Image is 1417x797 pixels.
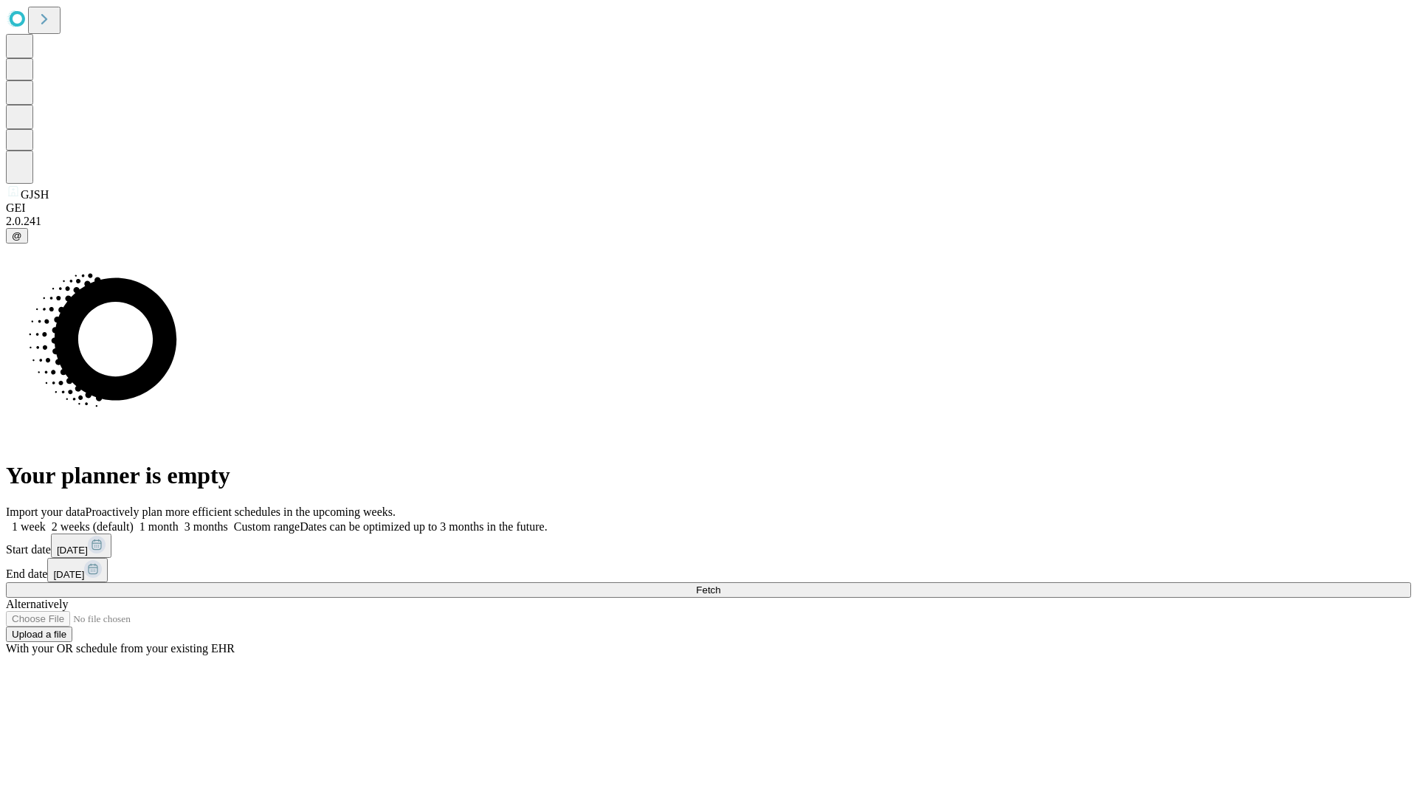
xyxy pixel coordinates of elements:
button: Upload a file [6,627,72,642]
span: @ [12,230,22,241]
h1: Your planner is empty [6,462,1411,489]
span: 1 month [139,520,179,533]
button: [DATE] [51,534,111,558]
span: Dates can be optimized up to 3 months in the future. [300,520,547,533]
span: GJSH [21,188,49,201]
span: Import your data [6,506,86,518]
div: Start date [6,534,1411,558]
span: [DATE] [57,545,88,556]
span: [DATE] [53,569,84,580]
span: 3 months [185,520,228,533]
span: Proactively plan more efficient schedules in the upcoming weeks. [86,506,396,518]
button: @ [6,228,28,244]
div: End date [6,558,1411,582]
span: 2 weeks (default) [52,520,134,533]
span: With your OR schedule from your existing EHR [6,642,235,655]
span: Alternatively [6,598,68,610]
span: Custom range [234,520,300,533]
button: Fetch [6,582,1411,598]
span: 1 week [12,520,46,533]
button: [DATE] [47,558,108,582]
div: GEI [6,201,1411,215]
div: 2.0.241 [6,215,1411,228]
span: Fetch [696,584,720,596]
